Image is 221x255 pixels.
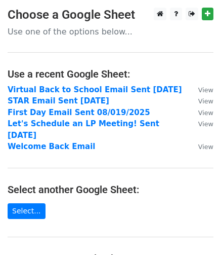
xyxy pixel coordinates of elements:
a: Welcome Back Email [8,142,95,151]
a: View [188,96,213,105]
a: STAR Email Sent [DATE] [8,96,109,105]
a: View [188,108,213,117]
small: View [198,97,213,105]
a: View [188,85,213,94]
h4: Select another Google Sheet: [8,184,213,196]
h3: Choose a Google Sheet [8,8,213,22]
a: First Day Email Sent 08/019/2025 [8,108,150,117]
small: View [198,120,213,128]
small: View [198,86,213,94]
small: View [198,109,213,117]
a: View [188,142,213,151]
a: Let's Schedule an LP Meeting! Sent [DATE] [8,119,159,140]
a: Virtual Back to School Email Sent [DATE] [8,85,182,94]
a: View [188,119,213,128]
small: View [198,143,213,151]
a: Select... [8,203,46,219]
p: Use one of the options below... [8,26,213,37]
h4: Use a recent Google Sheet: [8,68,213,80]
